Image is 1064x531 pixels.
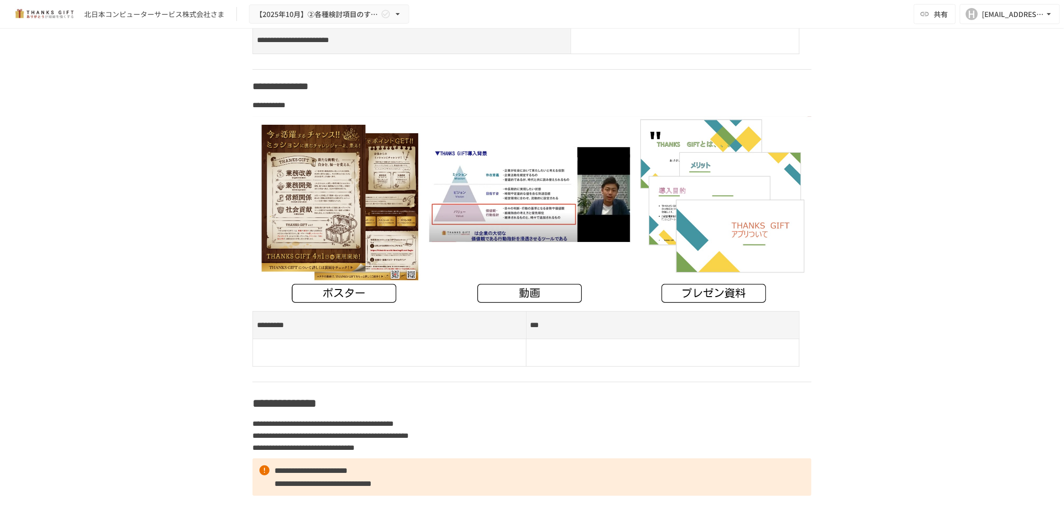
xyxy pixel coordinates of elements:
button: 共有 [914,4,956,24]
span: 共有 [934,9,948,20]
button: H[EMAIL_ADDRESS][DOMAIN_NAME] [960,4,1060,24]
div: [EMAIL_ADDRESS][DOMAIN_NAME] [982,8,1044,21]
button: 【2025年10月】②各種検討項目のすり合わせ/ THANKS GIFTキックオフMTG [249,5,409,24]
div: 北日本コンピューターサービス株式会社さま [84,9,224,20]
img: yBl2mVkaVfZz1asQXjAkVo92bI8uDDNf0MdxjtuN88y [252,116,812,306]
img: mMP1OxWUAhQbsRWCurg7vIHe5HqDpP7qZo7fRoNLXQh [12,6,76,22]
div: H [966,8,978,20]
span: 【2025年10月】②各種検討項目のすり合わせ/ THANKS GIFTキックオフMTG [255,8,379,21]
